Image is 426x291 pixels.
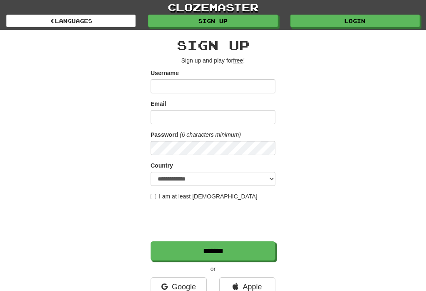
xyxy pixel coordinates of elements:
[151,38,275,52] h2: Sign up
[151,265,275,273] p: or
[151,100,166,108] label: Email
[6,15,136,27] a: Languages
[151,161,173,170] label: Country
[151,194,156,199] input: I am at least [DEMOGRAPHIC_DATA]
[180,131,241,138] em: (6 characters minimum)
[151,192,258,201] label: I am at least [DEMOGRAPHIC_DATA]
[151,205,277,237] iframe: reCAPTCHA
[148,15,277,27] a: Sign up
[151,69,179,77] label: Username
[151,130,178,139] label: Password
[290,15,420,27] a: Login
[151,56,275,65] p: Sign up and play for !
[233,57,243,64] u: free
